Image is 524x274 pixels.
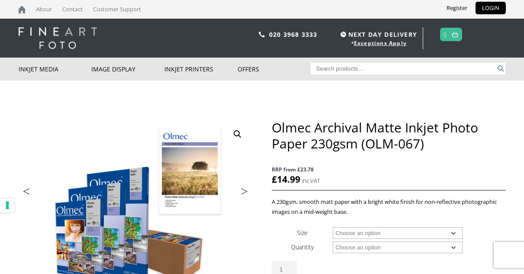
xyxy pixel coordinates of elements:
[476,2,506,14] a: LOGIN
[311,63,496,74] input: Search products…
[272,173,277,185] span: £
[272,173,300,185] bdi: 14.99
[354,39,407,47] a: Exceptions Apply
[440,2,474,14] a: Register
[272,164,505,174] span: RRP from £23.78
[259,32,265,37] img: phone.svg
[19,27,97,49] img: logo-white.svg
[297,229,308,237] label: Size
[452,32,458,37] img: basket.svg
[19,58,92,81] a: Inkjet Media
[230,126,245,142] a: View full-screen image gallery
[272,119,505,152] h1: Olmec Archival Matte Inkjet Photo Paper 230gsm (OLM-067)
[341,32,346,37] img: time.svg
[269,30,318,39] a: 020 3968 3333
[338,29,417,39] span: NEXT DAY DELIVERY
[272,197,505,217] p: A 230gsm, smooth matt paper with a bright white finish for non-reflective photographic images on ...
[91,58,164,81] a: Image Display
[291,243,314,251] label: Quantity
[238,58,311,81] a: Offers
[496,63,506,74] button: Search
[164,58,238,81] a: Inkjet Printers
[443,28,447,41] a: 0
